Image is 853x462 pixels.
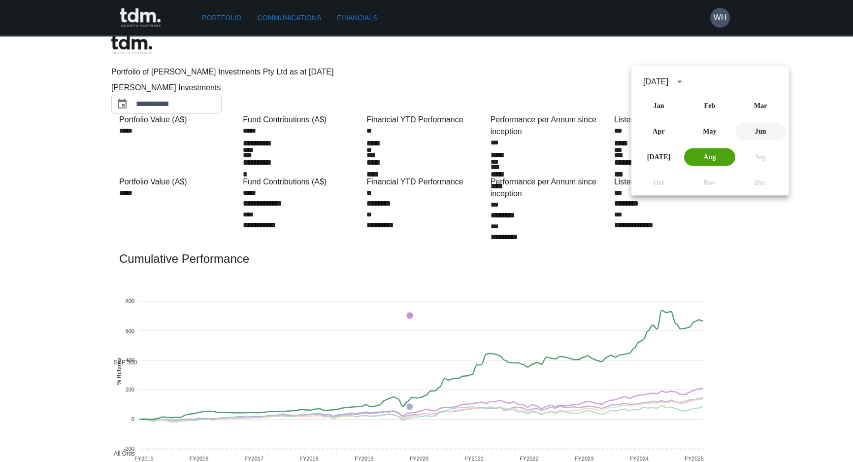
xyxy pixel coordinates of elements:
tspan: FY2020 [410,456,429,462]
tspan: FY2019 [355,456,374,462]
button: calendar view is open, switch to year view [671,73,688,90]
button: [DATE] [633,148,684,166]
button: Mar [735,97,786,115]
button: Aug [684,148,735,166]
button: Jan [633,97,684,115]
div: Financial YTD Performance [366,176,486,188]
div: Fund Contributions (A$) [243,114,362,126]
tspan: FY2021 [464,456,484,462]
div: Financial YTD Performance [366,114,486,126]
span: Cumulative Performance [119,251,734,267]
div: Performance per Annum since inception [491,176,610,200]
a: Portfolio [198,9,246,27]
div: Listed & Unlisted [614,114,734,126]
div: [DATE] [643,76,668,88]
tspan: 600 [126,327,134,333]
div: Portfolio Value (A$) [119,114,239,126]
tspan: 400 [126,357,134,363]
tspan: FY2017 [245,456,264,462]
div: [PERSON_NAME] Investments [111,82,259,94]
button: Jun [735,123,786,141]
a: Financials [333,9,381,27]
div: Fund Contributions (A$) [243,176,362,188]
p: Portfolio of [PERSON_NAME] Investments Pty Ltd as at [DATE] [111,66,742,78]
div: Portfolio Value (A$) [119,176,239,188]
button: Feb [684,97,735,115]
tspan: FY2024 [630,456,649,462]
span: All Ords [106,450,135,457]
tspan: FY2016 [190,456,209,462]
tspan: -200 [124,446,134,452]
tspan: 0 [131,416,134,422]
tspan: FY2018 [299,456,319,462]
div: Listed & Unlisted [614,176,734,188]
tspan: FY2015 [134,456,154,462]
tspan: FY2022 [520,456,539,462]
text: % Returns [116,358,122,385]
h6: WH [714,12,727,24]
tspan: 200 [126,387,134,392]
button: Apr [633,123,684,141]
tspan: 800 [126,298,134,304]
tspan: FY2025 [685,456,704,462]
button: Choose date, selected date is Aug 31, 2025 [112,94,132,114]
div: Performance per Annum since inception [491,114,610,138]
button: WH [710,8,730,28]
button: May [684,123,735,141]
a: Communications [254,9,326,27]
tspan: FY2023 [575,456,594,462]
